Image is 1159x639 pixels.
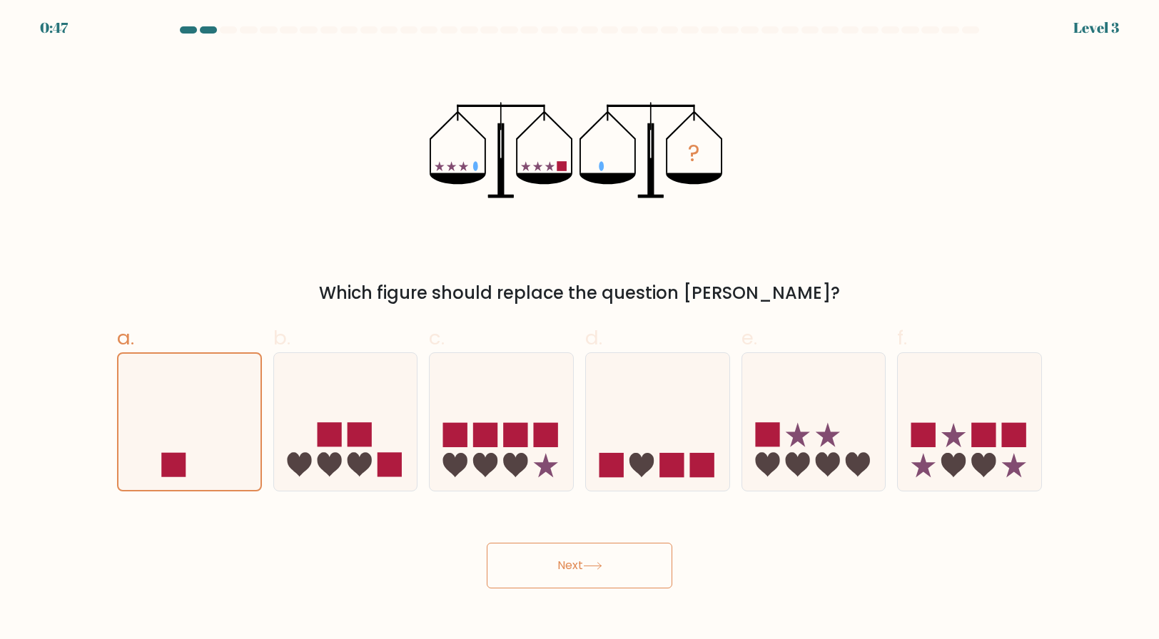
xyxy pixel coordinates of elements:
[487,543,672,588] button: Next
[117,324,134,352] span: a.
[273,324,290,352] span: b.
[742,324,757,352] span: e.
[897,324,907,352] span: f.
[585,324,602,352] span: d.
[40,17,68,39] div: 0:47
[126,280,1033,306] div: Which figure should replace the question [PERSON_NAME]?
[1073,17,1119,39] div: Level 3
[429,324,445,352] span: c.
[688,138,699,169] tspan: ?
